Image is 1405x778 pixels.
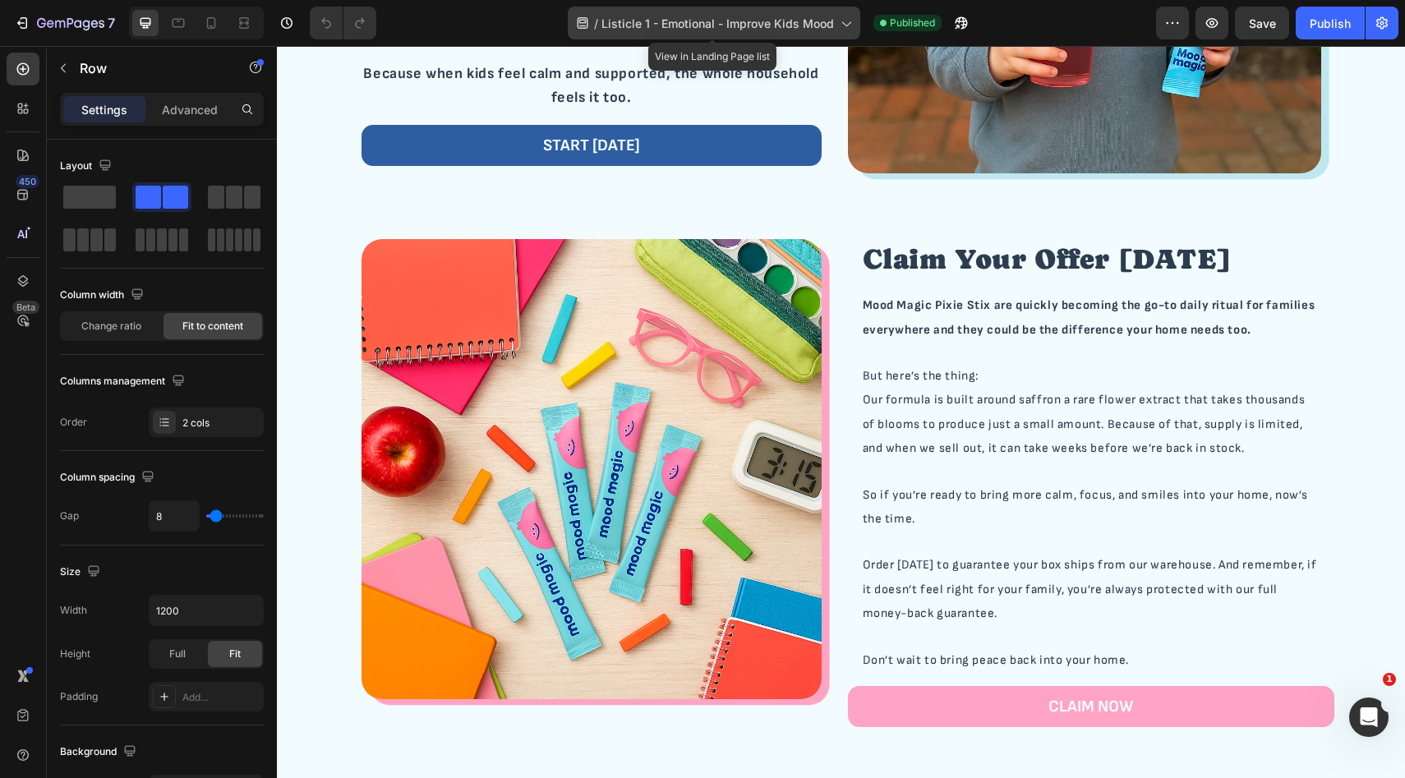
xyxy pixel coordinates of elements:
div: Column spacing [60,467,158,489]
div: Order [60,415,87,430]
div: Columns management [60,371,188,393]
span: Claim Your Offer [DATE] [586,197,955,229]
span: Our formula is built around saffron a rare flower extract that takes thousands of blooms to produ... [586,346,1029,410]
div: Gap [60,509,79,523]
input: Auto [150,501,199,531]
p: Row [80,58,219,78]
div: Add... [182,690,260,705]
div: Undo/Redo [310,7,376,39]
a: CLAIM NOW [571,640,1057,681]
div: Height [60,647,90,661]
div: 450 [16,175,39,188]
p: Advanced [162,101,218,118]
span: Order [DATE] to guarantee your box ships from our warehouse. And remember, if it doesn’t feel rig... [586,511,1040,575]
iframe: Intercom live chat [1349,697,1389,737]
span: Don’t wait to bring peace back into your home. [586,606,853,622]
span: Listicle 1 - Emotional - Improve Kids Mood [601,15,834,32]
div: Size [60,561,104,583]
span: / [594,15,598,32]
div: Padding [60,689,98,704]
span: Published [890,16,935,30]
div: 2 cols [182,416,260,430]
input: Auto [150,596,263,625]
p: CLAIM NOW [772,650,856,671]
span: Fit to content [182,319,243,334]
div: Width [60,603,87,618]
span: But here’s the thing: [586,322,702,338]
div: Column width [60,284,147,306]
iframe: Design area [277,46,1405,778]
div: Layout [60,155,115,177]
span: So if you’re ready to bring more calm, focus, and smiles into your home, now’s the time. [586,441,1031,481]
div: Publish [1310,15,1351,32]
p: Settings [81,101,127,118]
button: Save [1235,7,1289,39]
span: Full [169,647,186,661]
span: Change ratio [81,319,141,334]
span: Save [1249,16,1276,30]
span: 1 [1383,673,1396,686]
p: 7 [108,13,115,33]
span: Fit [229,647,241,661]
strong: Mood Magic Pixie Stix are quickly becoming the go-to daily ritual for families everywhere and the... [586,251,1039,291]
div: Background [60,741,140,763]
button: Publish [1296,7,1365,39]
button: 7 [7,7,122,39]
div: Beta [12,301,39,314]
